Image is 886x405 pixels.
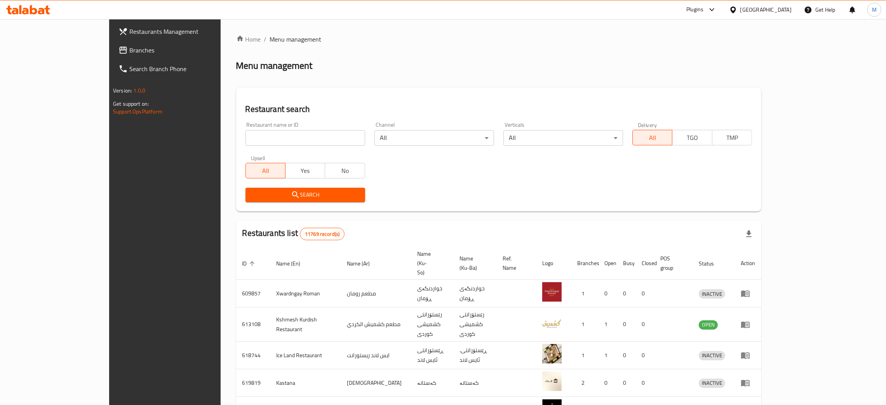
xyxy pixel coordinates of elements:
div: Export file [740,225,758,243]
a: Restaurants Management [112,22,257,41]
button: Yes [285,163,325,178]
button: All [632,130,672,145]
h2: Restaurants list [242,227,345,240]
span: ID [242,259,257,268]
input: Search for restaurant name or ID.. [245,130,365,146]
a: Support.OpsPlatform [113,106,162,117]
td: 1 [571,280,598,307]
li: / [264,35,267,44]
img: Kshmesh Kurdish Restaurant [542,313,562,333]
label: Delivery [638,122,657,127]
span: 1.0.0 [133,86,145,96]
td: 0 [617,342,635,369]
span: POS group [660,254,683,272]
td: کەستانە [453,369,497,397]
h2: Restaurant search [245,103,752,115]
img: Kastana [542,372,562,391]
td: 0 [617,280,635,307]
span: Version: [113,86,132,96]
div: Menu [741,320,755,329]
div: Menu [741,351,755,360]
label: Upsell [251,155,265,161]
span: OPEN [699,320,718,329]
span: TMP [715,132,749,143]
div: [GEOGRAPHIC_DATA] [740,5,792,14]
td: رێستۆرانتی کشمیشى كوردى [453,307,497,342]
span: Yes [289,165,322,176]
img: Xwardngay Roman [542,282,562,302]
td: کەستانە [411,369,453,397]
td: خواردنگەی ڕۆمان [411,280,453,307]
td: 0 [617,369,635,397]
td: 0 [598,369,617,397]
td: مطعم كشميش الكردي [341,307,411,342]
span: Name (Ku-Ba) [460,254,487,272]
div: All [503,130,623,146]
td: 0 [635,280,654,307]
span: INACTIVE [699,290,725,299]
span: Name (Ku-So) [417,249,444,277]
td: 0 [617,307,635,342]
td: 0 [635,307,654,342]
button: TGO [672,130,712,145]
div: Total records count [300,228,345,240]
button: TMP [712,130,752,145]
span: All [249,165,282,176]
div: Menu [741,289,755,298]
div: All [374,130,494,146]
th: Logo [536,247,571,280]
td: خواردنگەی ڕۆمان [453,280,497,307]
span: Menu management [270,35,322,44]
span: Branches [129,45,251,55]
th: Branches [571,247,598,280]
th: Closed [635,247,654,280]
td: 2 [571,369,598,397]
td: 1 [598,307,617,342]
span: Restaurants Management [129,27,251,36]
button: Search [245,188,365,202]
td: [DEMOGRAPHIC_DATA] [341,369,411,397]
th: Open [598,247,617,280]
td: 0 [635,342,654,369]
span: Name (Ar) [347,259,380,268]
a: Search Branch Phone [112,59,257,78]
span: Get support on: [113,99,149,109]
td: رێستۆرانتی کشمیشى كوردى [411,307,453,342]
td: .ڕێستۆرانتی ئایس لاند [453,342,497,369]
td: 1 [598,342,617,369]
td: Kshmesh Kurdish Restaurant [270,307,341,342]
a: Branches [112,41,257,59]
td: 1 [571,307,598,342]
span: No [328,165,362,176]
span: INACTIVE [699,379,725,388]
td: ايس لاند ريستورانت [341,342,411,369]
td: 0 [598,280,617,307]
td: Kastana [270,369,341,397]
td: 1 [571,342,598,369]
span: Ref. Name [503,254,527,272]
td: 0 [635,369,654,397]
nav: breadcrumb [236,35,761,44]
td: مطعم رومان [341,280,411,307]
span: Search [252,190,359,200]
div: INACTIVE [699,379,725,388]
div: Plugins [686,5,703,14]
div: INACTIVE [699,351,725,360]
h2: Menu management [236,59,313,72]
span: Status [699,259,724,268]
span: 11769 record(s) [300,230,344,238]
span: M [872,5,877,14]
td: ڕێستۆرانتی ئایس لاند [411,342,453,369]
span: All [636,132,669,143]
span: TGO [675,132,709,143]
span: Search Branch Phone [129,64,251,73]
th: Action [735,247,761,280]
button: No [325,163,365,178]
td: Ice Land Restaurant [270,342,341,369]
th: Busy [617,247,635,280]
button: All [245,163,285,178]
img: Ice Land Restaurant [542,344,562,363]
div: Menu [741,378,755,388]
